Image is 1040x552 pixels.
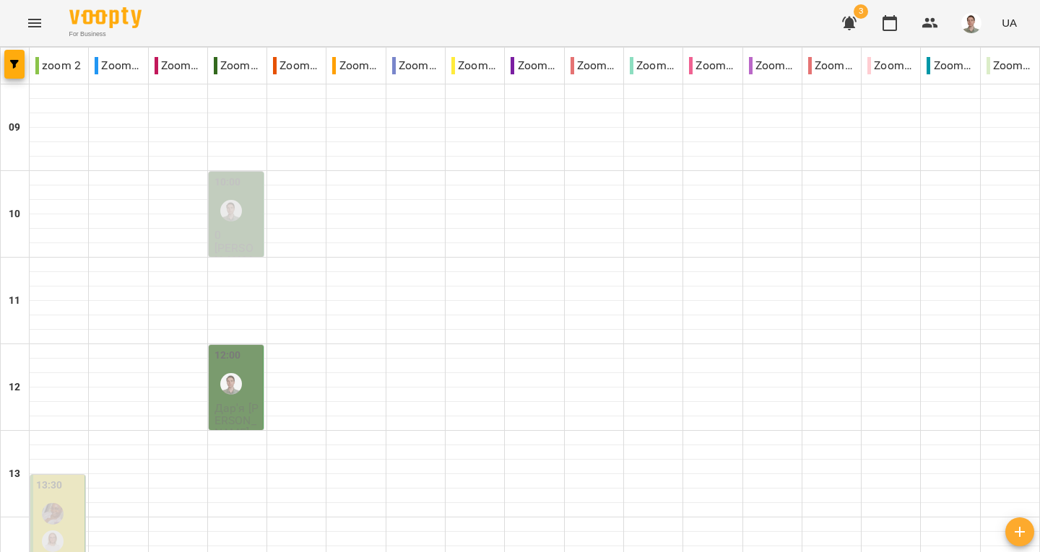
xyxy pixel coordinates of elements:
[854,4,868,19] span: 3
[1005,517,1034,546] button: Створити урок
[69,7,142,28] img: Voopty Logo
[214,175,241,190] label: 10:00
[214,57,261,74] p: Zoom [PERSON_NAME]
[1002,15,1017,30] span: UA
[214,348,241,364] label: 12:00
[9,120,20,136] h6: 09
[571,57,617,74] p: Zoom Марина
[927,57,974,74] p: Zoom Юлія
[36,478,63,494] label: 13:30
[95,57,142,74] p: Zoom Абігейл
[42,530,64,552] img: Анастасія
[808,57,855,74] p: Zoom [PERSON_NAME]
[9,466,20,482] h6: 13
[155,57,201,74] p: Zoom Анастасія
[996,9,1023,36] button: UA
[451,57,498,74] p: Zoom Катерина
[214,242,260,279] p: [PERSON_NAME]
[214,401,259,440] span: Дар'я [PERSON_NAME]
[214,229,260,241] p: 0
[987,57,1033,74] p: Zoom Юля
[332,57,379,74] p: Zoom Жюлі
[867,57,914,74] p: Zoom [PERSON_NAME]
[9,293,20,309] h6: 11
[961,13,981,33] img: 08937551b77b2e829bc2e90478a9daa6.png
[511,57,558,74] p: Zoom Катя
[220,200,242,222] img: Андрій
[392,57,439,74] p: Zoom Каріна
[9,206,20,222] h6: 10
[35,57,81,74] p: zoom 2
[220,373,242,395] img: Андрій
[69,30,142,39] span: For Business
[42,503,64,525] img: Абігейл
[9,380,20,395] h6: 12
[17,6,52,40] button: Menu
[273,57,320,74] p: Zoom Даніела
[749,57,796,74] p: Zoom Оксана
[630,57,677,74] p: Zoom [PERSON_NAME]
[689,57,736,74] p: Zoom [PERSON_NAME]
